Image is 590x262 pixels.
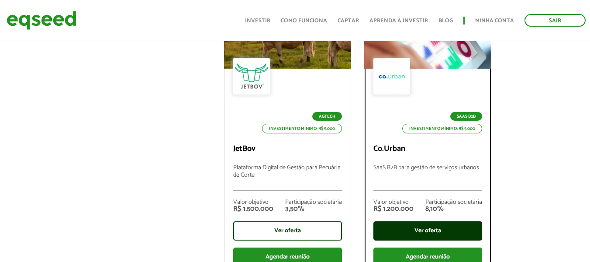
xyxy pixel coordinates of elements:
[425,206,482,213] div: 8,10%
[373,144,482,154] p: Co.Urban
[338,18,359,24] a: Captar
[312,112,342,121] p: Agtech
[285,206,342,213] div: 3,50%
[369,18,428,24] a: Aprenda a investir
[233,206,273,213] div: R$ 1.500.000
[373,164,482,191] p: SaaS B2B para gestão de serviços urbanos
[281,18,327,24] a: Como funciona
[233,164,342,191] p: Plataforma Digital de Gestão para Pecuária de Corte
[373,199,414,206] div: Valor objetivo
[233,199,273,206] div: Valor objetivo
[373,221,482,241] div: Ver oferta
[7,9,76,32] img: EqSeed
[233,221,342,241] div: Ver oferta
[450,112,482,121] p: SaaS B2B
[402,124,482,133] p: Investimento mínimo: R$ 5.000
[425,199,482,206] div: Participação societária
[438,18,453,24] a: Blog
[373,206,414,213] div: R$ 1.200.000
[233,144,342,154] p: JetBov
[245,18,270,24] a: Investir
[475,18,514,24] a: Minha conta
[285,199,342,206] div: Participação societária
[524,14,586,27] a: Sair
[262,124,342,133] p: Investimento mínimo: R$ 5.000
